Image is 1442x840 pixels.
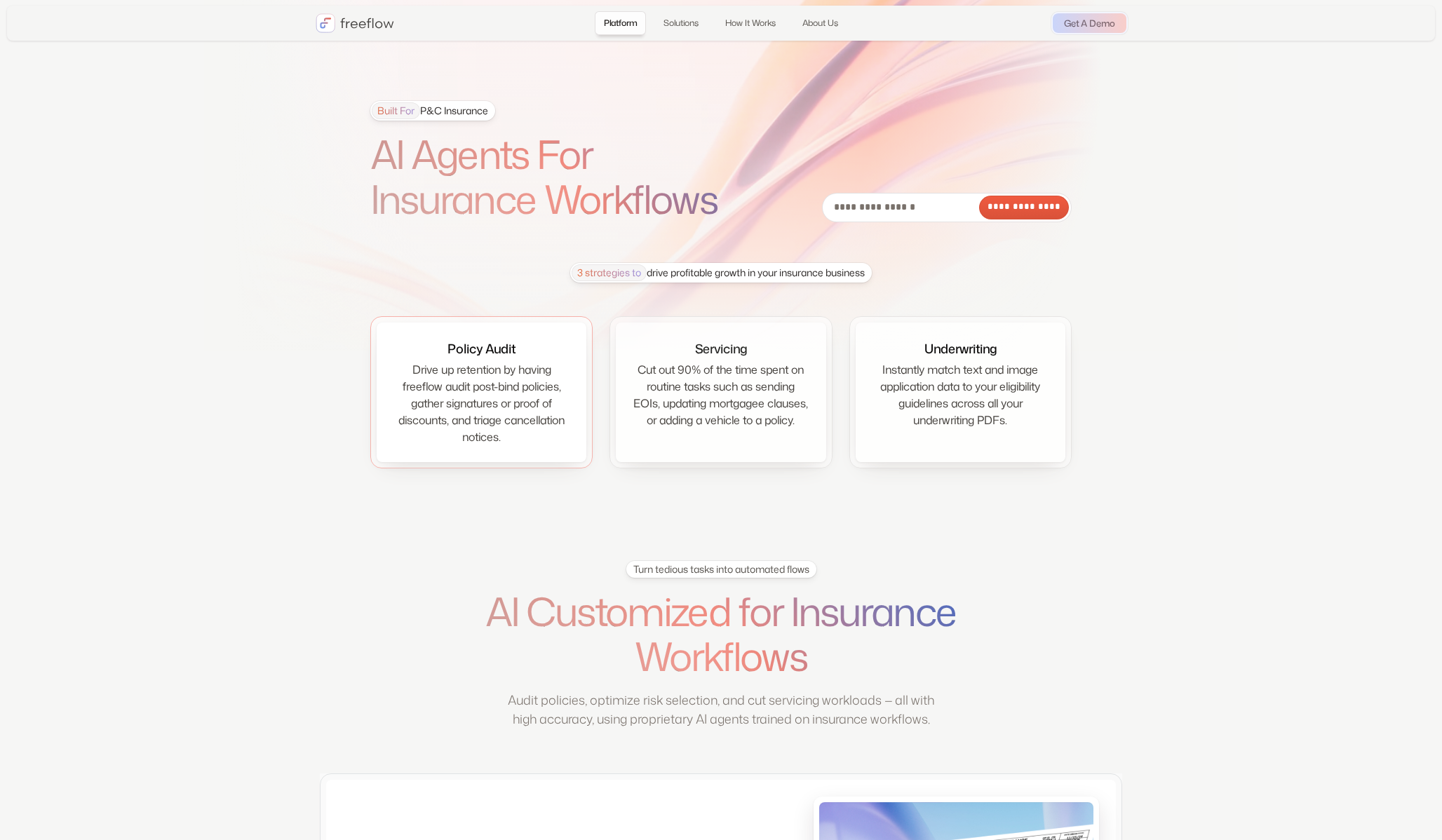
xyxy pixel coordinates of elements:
div: Cut out 90% of the time spent on routine tasks such as sending EOIs, updating mortgagee clauses, ... [633,361,809,428]
div: Instantly match text and image application data to your eligibility guidelines across all your un... [872,361,1049,428]
div: Drive up retention by having freeflow audit post-bind policies, gather signatures or proof of dis... [393,361,570,445]
a: home [316,13,394,33]
a: Solutions [654,11,708,35]
span: Built For [372,102,420,119]
p: Audit policies, optimize risk selection, and cut servicing workloads — all with high accuracy, us... [500,691,942,729]
div: Policy Audit [447,339,516,358]
div: P&C Insurance [372,102,488,119]
div: Turn tedious tasks into automated flows [633,562,809,576]
div: Underwriting [924,339,997,358]
div: Servicing [695,339,747,358]
a: How It Works [716,11,785,35]
h1: AI Customized for Insurance Workflows [453,589,989,679]
div: drive profitable growth in your insurance business [572,264,865,281]
form: Email Form [822,193,1072,222]
a: Platform [595,11,645,35]
a: Get A Demo [1053,13,1126,33]
span: 3 strategies to [572,264,647,281]
a: About Us [793,11,847,35]
h1: AI Agents For Insurance Workflows [370,132,756,222]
